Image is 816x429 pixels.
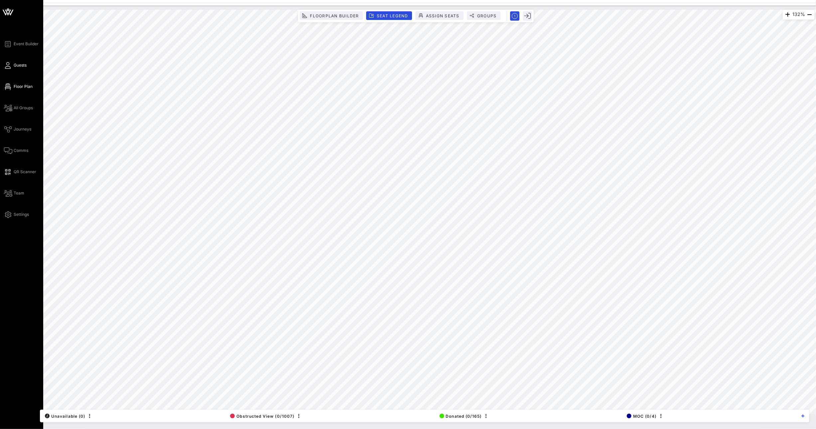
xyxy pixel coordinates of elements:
button: Obstructed View (0/1007) [228,411,294,421]
span: Donated (0/165) [440,414,482,419]
span: Settings [14,212,29,217]
button: Floorplan Builder [300,11,363,20]
span: Groups [477,13,497,18]
span: Event Builder [14,41,39,47]
button: Seat Legend [366,11,412,20]
a: Event Builder [4,40,39,48]
span: Journeys [14,126,31,132]
span: Assign Seats [426,13,460,18]
button: /Unavailable (0) [43,411,85,421]
span: Team [14,190,24,196]
span: Floor Plan [14,84,33,90]
a: Journeys [4,125,31,133]
span: All Groups [14,105,33,111]
div: / [45,414,50,418]
span: Unavailable (0) [45,414,85,419]
a: Comms [4,147,28,155]
a: Team [4,189,24,197]
button: Groups [467,11,501,20]
a: QR Scanner [4,168,36,176]
a: Settings [4,211,29,218]
span: QR Scanner [14,169,36,175]
a: Floor Plan [4,83,33,91]
button: Donated (0/165) [438,411,482,421]
span: Comms [14,148,28,154]
button: MOC (0/4) [625,411,657,421]
span: MOC (0/4) [627,414,657,419]
span: Guests [14,62,27,68]
button: Assign Seats [416,11,464,20]
a: All Groups [4,104,33,112]
a: Guests [4,61,27,69]
div: 132% [783,10,815,20]
span: Floorplan Builder [310,13,359,18]
span: Seat Legend [376,13,408,18]
span: Obstructed View (0/1007) [230,414,294,419]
